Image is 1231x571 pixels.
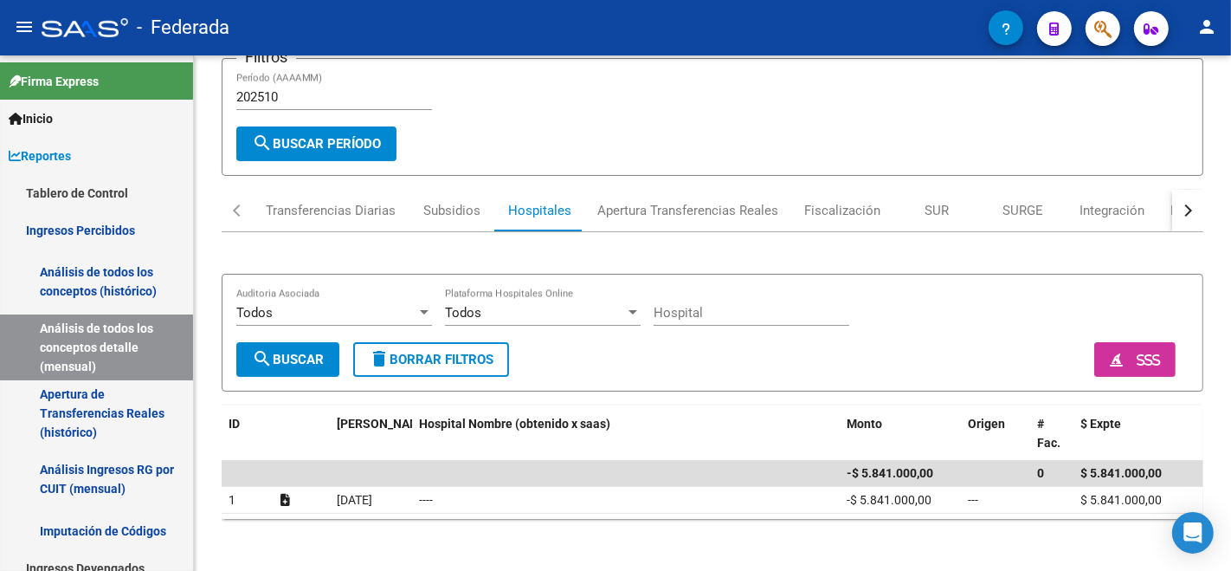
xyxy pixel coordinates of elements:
span: Inicio [9,109,53,128]
h3: Filtros [236,45,296,69]
span: Todos [445,305,481,321]
mat-icon: search [252,348,273,369]
mat-icon: person [1196,16,1217,37]
span: # Fac. [1037,417,1060,451]
span: $ Expte [1080,417,1121,431]
div: Fiscalización [804,201,880,220]
span: ---- [419,493,433,507]
button: Buscar Período [236,127,396,161]
datatable-header-cell: Monto [840,406,961,463]
span: Origen [968,417,1005,431]
span: Monto [847,417,882,431]
span: $ 5.841.000,00 [1080,493,1162,507]
datatable-header-cell: # Fac. [1030,406,1073,463]
datatable-header-cell: ID [222,406,274,463]
span: Buscar [252,352,324,367]
span: Buscar Período [252,136,381,152]
datatable-header-cell: Hospital Nombre (obtenido x saas) [412,406,840,463]
span: -$ 5.841.000,00 [847,493,931,507]
span: --- [968,493,978,507]
span: Firma Express [9,72,99,91]
span: Todos [236,305,273,321]
datatable-header-cell: $ Expte [1073,406,1177,463]
datatable-header-cell: Fecha Debitado [330,406,412,463]
span: Reportes [9,146,71,165]
div: SURGE [1003,201,1044,220]
mat-icon: delete [369,348,390,369]
mat-icon: search [252,133,273,153]
span: 0 [1037,466,1044,480]
span: [DATE] [337,493,372,507]
div: SUR [925,201,949,220]
div: Open Intercom Messenger [1172,512,1214,554]
span: 1 [229,493,235,507]
button: Borrar Filtros [353,342,509,377]
div: Integración [1080,201,1144,220]
span: - Federada [137,9,229,47]
span: ID [229,417,240,431]
span: Borrar Filtros [369,352,493,367]
mat-icon: menu [14,16,35,37]
span: Hospital Nombre (obtenido x saas) [419,417,610,431]
span: $ 5.841.000,00 [1080,466,1162,480]
div: Subsidios [423,201,480,220]
button: Buscar [236,342,339,377]
span: -$ 5.841.000,00 [847,466,933,480]
datatable-header-cell: Origen [961,406,1030,463]
div: Apertura Transferencias Reales [597,201,778,220]
div: Transferencias Diarias [266,201,396,220]
div: Hospitales [508,201,571,220]
span: [PERSON_NAME] [337,417,430,431]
